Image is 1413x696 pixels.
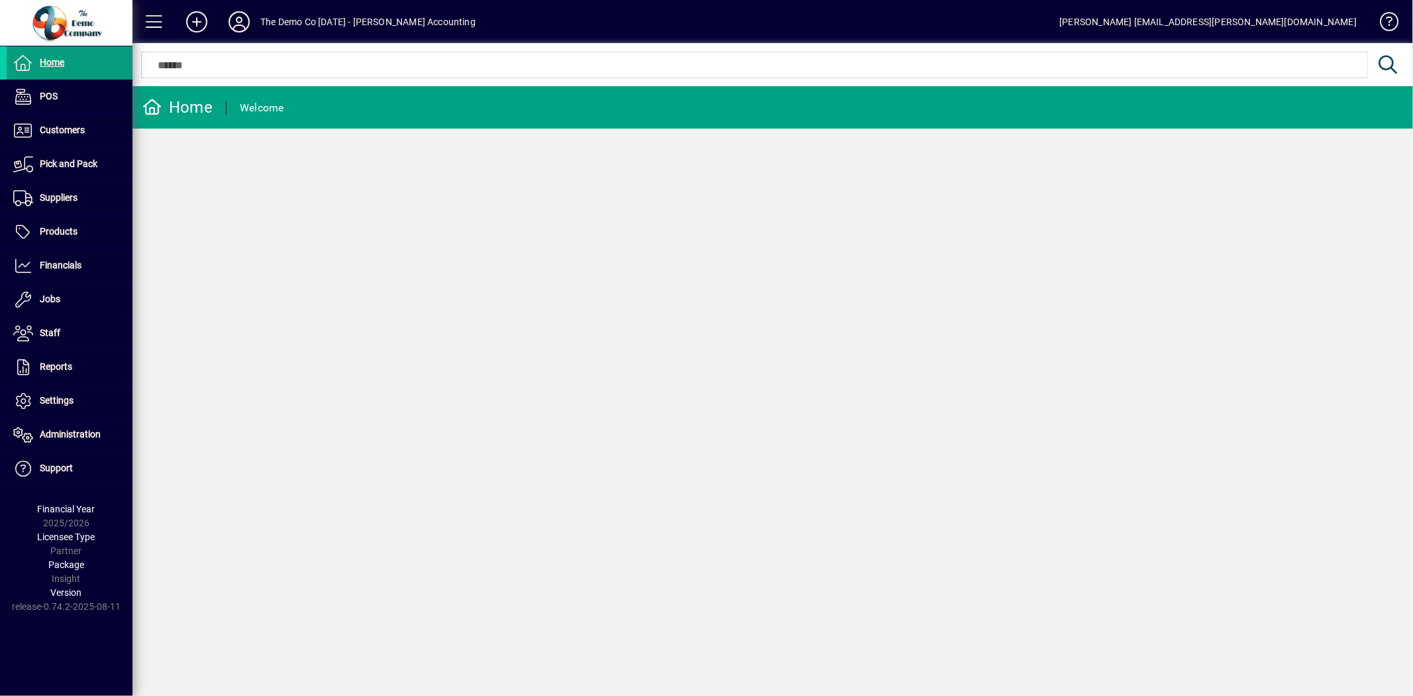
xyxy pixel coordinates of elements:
span: Administration [40,429,101,439]
button: Add [176,10,218,34]
a: Pick and Pack [7,148,132,181]
a: POS [7,80,132,113]
a: Financials [7,249,132,282]
a: Knowledge Base [1370,3,1396,46]
a: Support [7,452,132,485]
span: Support [40,463,73,473]
span: Reports [40,361,72,372]
span: Financial Year [38,504,95,514]
span: Customers [40,125,85,135]
div: The Demo Co [DATE] - [PERSON_NAME] Accounting [260,11,476,32]
div: Welcome [240,97,284,119]
a: Settings [7,384,132,418]
div: [PERSON_NAME] [EMAIL_ADDRESS][PERSON_NAME][DOMAIN_NAME] [1059,11,1357,32]
div: Home [142,97,213,118]
span: Pick and Pack [40,158,97,169]
span: Package [48,559,84,570]
span: Financials [40,260,81,270]
span: Version [51,587,82,598]
span: Home [40,57,64,68]
span: Suppliers [40,192,78,203]
button: Profile [218,10,260,34]
span: Staff [40,327,60,338]
a: Jobs [7,283,132,316]
span: POS [40,91,58,101]
a: Customers [7,114,132,147]
span: Licensee Type [38,532,95,542]
a: Reports [7,351,132,384]
span: Jobs [40,294,60,304]
a: Products [7,215,132,249]
span: Products [40,226,78,237]
a: Staff [7,317,132,350]
a: Administration [7,418,132,451]
span: Settings [40,395,74,406]
a: Suppliers [7,182,132,215]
